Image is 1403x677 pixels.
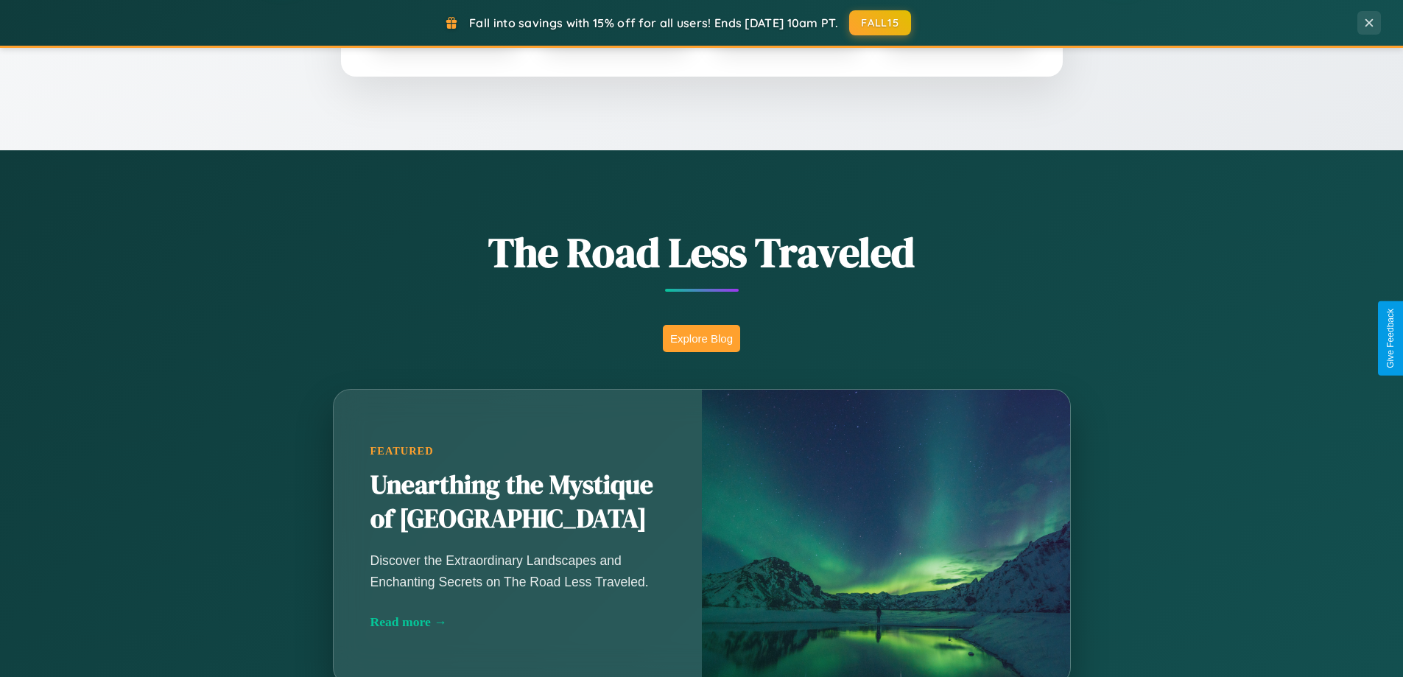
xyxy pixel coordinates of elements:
p: Discover the Extraordinary Landscapes and Enchanting Secrets on The Road Less Traveled. [370,550,665,592]
span: Fall into savings with 15% off for all users! Ends [DATE] 10am PT. [469,15,838,30]
div: Give Feedback [1385,309,1396,368]
h2: Unearthing the Mystique of [GEOGRAPHIC_DATA] [370,469,665,536]
h1: The Road Less Traveled [260,224,1144,281]
button: Explore Blog [663,325,740,352]
button: FALL15 [849,10,911,35]
div: Read more → [370,614,665,630]
div: Featured [370,445,665,457]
